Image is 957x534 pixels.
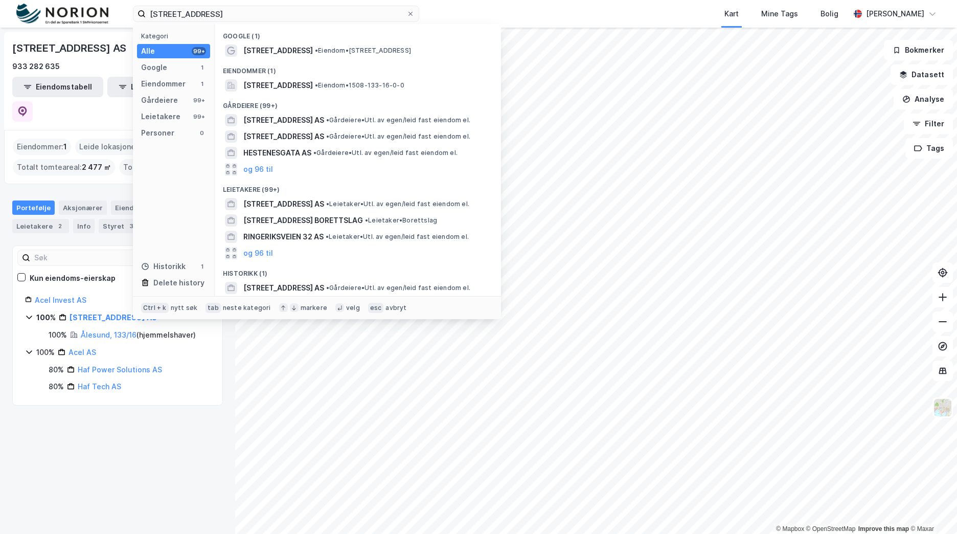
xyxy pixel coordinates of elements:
[884,40,953,60] button: Bokmerker
[111,201,174,215] div: Eiendommer
[243,163,273,175] button: og 96 til
[30,272,116,284] div: Kun eiendoms-eierskap
[141,78,186,90] div: Eiendommer
[243,44,313,57] span: [STREET_ADDRESS]
[81,330,136,339] a: Ålesund, 133/16
[78,365,162,374] a: Haf Power Solutions AS
[385,304,406,312] div: avbryt
[313,149,316,157] span: •
[365,216,437,225] span: Leietaker • Borettslag
[153,277,204,289] div: Delete history
[215,59,501,77] div: Eiendommer (1)
[198,129,206,137] div: 0
[192,47,206,55] div: 99+
[858,525,909,532] a: Improve this map
[141,260,186,273] div: Historikk
[315,47,411,55] span: Eiendom • [STREET_ADDRESS]
[69,348,96,357] a: Acel AS
[198,262,206,271] div: 1
[198,63,206,72] div: 1
[894,89,953,109] button: Analyse
[933,398,952,417] img: Z
[215,24,501,42] div: Google (1)
[243,79,313,92] span: [STREET_ADDRESS]
[243,130,324,143] span: [STREET_ADDRESS] AS
[326,116,470,124] span: Gårdeiere • Utl. av egen/leid fast eiendom el.
[13,159,115,175] div: Totalt tomteareal :
[82,161,111,173] span: 2 477 ㎡
[904,114,953,134] button: Filter
[99,219,141,233] div: Styret
[12,219,69,233] div: Leietakere
[70,313,157,322] a: [STREET_ADDRESS] AS
[806,525,856,532] a: OpenStreetMap
[315,47,318,54] span: •
[141,303,169,313] div: Ctrl + k
[326,132,470,141] span: Gårdeiere • Utl. av egen/leid fast eiendom el.
[13,139,71,155] div: Eiendommer :
[55,221,65,231] div: 2
[12,40,128,56] div: [STREET_ADDRESS] AS
[141,110,180,123] div: Leietakere
[49,329,67,341] div: 100%
[107,77,198,97] button: Leietakertabell
[12,77,103,97] button: Eiendomstabell
[906,485,957,534] iframe: Chat Widget
[119,159,218,175] div: Totalt byggareal :
[215,177,501,196] div: Leietakere (99+)
[243,282,324,294] span: [STREET_ADDRESS] AS
[12,201,55,215] div: Portefølje
[192,113,206,121] div: 99+
[724,8,739,20] div: Kart
[206,303,221,313] div: tab
[346,304,360,312] div: velg
[223,304,271,312] div: neste kategori
[171,304,198,312] div: nytt søk
[141,127,174,139] div: Personer
[891,64,953,85] button: Datasett
[59,201,107,215] div: Aksjonærer
[776,525,804,532] a: Mapbox
[315,81,404,90] span: Eiendom • 1508-133-16-0-0
[326,132,329,140] span: •
[198,80,206,88] div: 1
[141,61,167,74] div: Google
[326,233,329,240] span: •
[49,381,64,393] div: 80%
[368,303,384,313] div: esc
[73,219,95,233] div: Info
[12,60,60,73] div: 933 282 635
[81,329,196,341] div: ( hjemmelshaver )
[313,149,458,157] span: Gårdeiere • Utl. av egen/leid fast eiendom el.
[126,221,136,231] div: 3
[326,116,329,124] span: •
[243,147,311,159] span: HESTENESGATA AS
[78,382,121,391] a: Haf Tech AS
[906,485,957,534] div: Kontrollprogram for chat
[866,8,924,20] div: [PERSON_NAME]
[63,141,67,153] span: 1
[243,114,324,126] span: [STREET_ADDRESS] AS
[16,4,108,25] img: norion-logo.80e7a08dc31c2e691866.png
[326,200,329,208] span: •
[243,247,273,259] button: og 96 til
[326,284,470,292] span: Gårdeiere • Utl. av egen/leid fast eiendom el.
[326,284,329,292] span: •
[905,138,953,159] button: Tags
[365,216,368,224] span: •
[243,231,324,243] span: RINGERIKSVEIEN 32 AS
[821,8,838,20] div: Bolig
[141,94,178,106] div: Gårdeiere
[146,6,406,21] input: Søk på adresse, matrikkel, gårdeiere, leietakere eller personer
[243,214,363,227] span: [STREET_ADDRESS] BORETTSLAG
[315,81,318,89] span: •
[761,8,798,20] div: Mine Tags
[75,139,148,155] div: Leide lokasjoner :
[141,45,155,57] div: Alle
[36,346,55,359] div: 100%
[215,261,501,280] div: Historikk (1)
[49,364,64,376] div: 80%
[30,250,142,265] input: Søk
[36,311,56,324] div: 100%
[215,94,501,112] div: Gårdeiere (99+)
